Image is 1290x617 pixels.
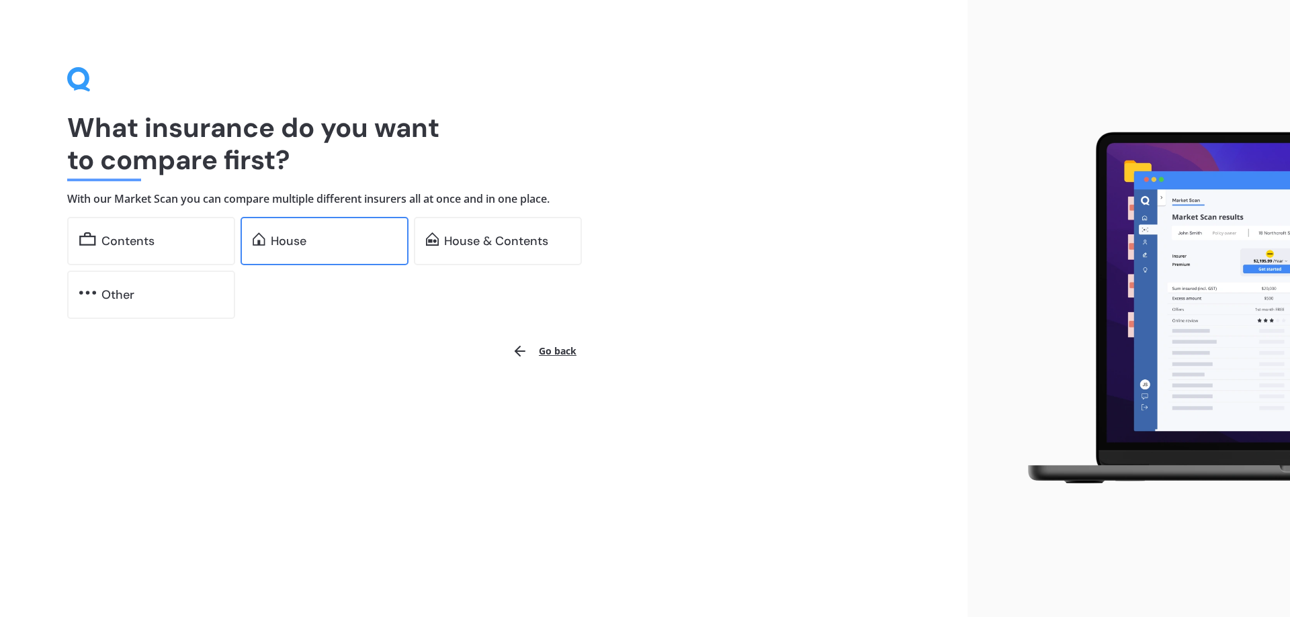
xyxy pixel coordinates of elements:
img: home-and-contents.b802091223b8502ef2dd.svg [426,232,439,246]
h4: With our Market Scan you can compare multiple different insurers all at once and in one place. [67,192,900,206]
h1: What insurance do you want to compare first? [67,111,900,176]
div: Contents [101,234,155,248]
img: laptop.webp [1008,124,1290,493]
div: House [271,234,306,248]
img: other.81dba5aafe580aa69f38.svg [79,286,96,299]
button: Go back [504,335,585,367]
img: home.91c183c226a05b4dc763.svg [253,232,265,246]
img: content.01f40a52572271636b6f.svg [79,232,96,246]
div: House & Contents [444,234,548,248]
div: Other [101,288,134,301]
